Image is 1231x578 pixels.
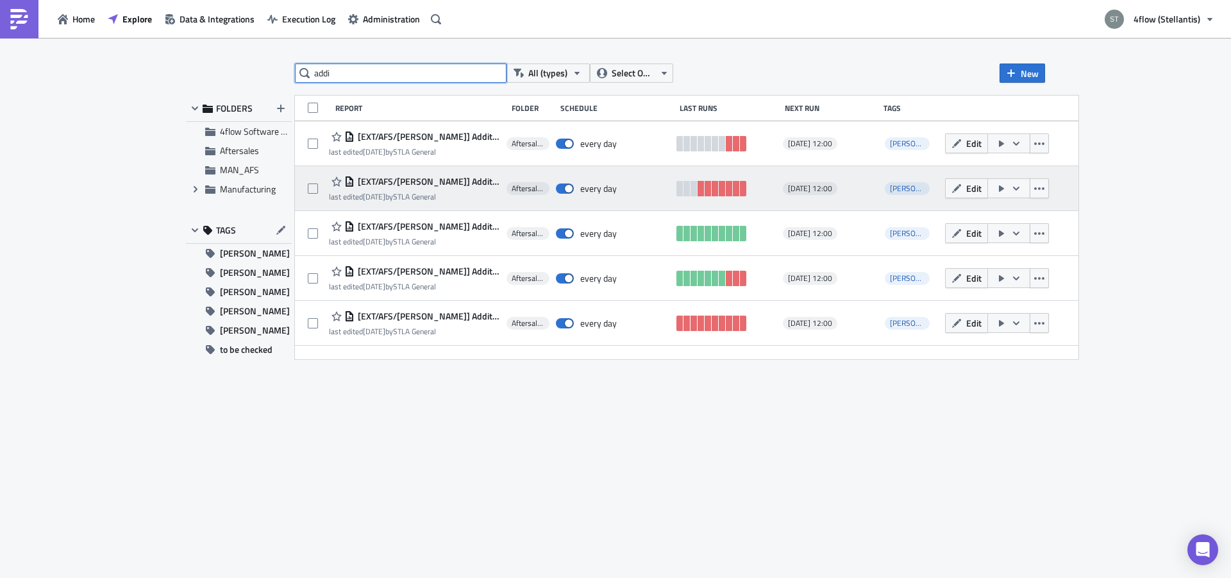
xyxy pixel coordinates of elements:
div: every day [580,273,617,284]
span: TAGS [216,225,236,236]
span: n.schnier [885,227,930,240]
span: Edit [966,316,982,330]
span: [EXT/AFS/n.schnier] Additional Return TOs Vesoul (EU Hubs) [355,221,500,232]
button: [PERSON_NAME] [186,282,292,302]
button: Select Owner [590,64,673,83]
time: 2025-05-26T13:59:09Z [363,280,385,293]
button: Administration [342,9,426,29]
span: Select Owner [612,66,655,80]
time: 2025-05-26T13:59:02Z [363,325,385,337]
button: Edit [945,223,988,243]
div: every day [580,228,617,239]
span: Aftersales [512,273,544,284]
div: Last Runs [680,103,778,113]
span: [EXT/AFS/n.schnier] Additional Return TOs Rivalta [355,131,500,142]
span: [PERSON_NAME] [220,244,290,263]
span: n.schnier [885,137,930,150]
button: 4flow (Stellantis) [1097,5,1221,33]
span: Aftersales [512,139,544,149]
span: Explore [122,12,152,26]
button: Data & Integrations [158,9,261,29]
div: every day [580,138,617,149]
img: Avatar [1103,8,1125,30]
span: Execution Log [282,12,335,26]
time: 2025-05-26T13:58:35Z [363,235,385,248]
div: Report [335,103,505,113]
time: 2025-09-01T09:04:21Z [363,146,385,158]
span: n.schnier [890,272,949,284]
span: [EXT/AFS/n.schnier] Additional Return TOs Vesoul (FR Hubs) [355,266,500,277]
span: n.schnier [890,227,949,239]
span: All (types) [528,66,567,80]
input: Search Reports [295,64,507,83]
button: [PERSON_NAME] [186,302,292,321]
div: last edited by STLA General [329,147,500,157]
button: New [1000,64,1045,83]
div: Open Intercom Messenger [1187,534,1218,565]
span: n.schnier [890,182,949,194]
div: last edited by STLA General [329,237,500,246]
span: MAN_AFS [220,163,259,176]
img: PushMetrics [9,9,29,30]
span: [DATE] 12:00 [788,273,832,284]
span: Home [72,12,95,26]
div: Folder [512,103,554,113]
div: every day [580,318,617,329]
button: Execution Log [261,9,342,29]
span: to be checked [220,340,272,359]
span: Edit [966,182,982,195]
span: Manufacturing [220,182,276,196]
div: Schedule [560,103,673,113]
span: n.schnier [890,317,949,329]
span: n.schnier [885,317,930,330]
span: Edit [966,271,982,285]
span: [EXT/AFS/n.schnier] Additional Return TOs Ellesmere Port [355,310,500,322]
button: to be checked [186,340,292,359]
span: [DATE] 12:00 [788,139,832,149]
button: Edit [945,268,988,288]
span: n.schnier [885,272,930,285]
span: Aftersales [512,228,544,239]
span: Administration [363,12,420,26]
div: Tags [883,103,940,113]
span: [DATE] 12:00 [788,228,832,239]
span: Aftersales [512,318,544,328]
span: [PERSON_NAME] [220,263,290,282]
span: [PERSON_NAME] [220,302,290,321]
span: [PERSON_NAME] [220,321,290,340]
span: FOLDERS [216,103,253,114]
button: Home [51,9,101,29]
span: Data & Integrations [180,12,255,26]
span: n.schnier [890,137,949,149]
span: Aftersales [512,183,544,194]
button: [PERSON_NAME] [186,263,292,282]
div: Next Run [785,103,876,113]
button: [PERSON_NAME] [186,321,292,340]
button: All (types) [507,64,590,83]
button: Edit [945,313,988,333]
div: last edited by STLA General [329,282,500,291]
button: [PERSON_NAME] [186,244,292,263]
div: last edited by STLA General [329,327,500,336]
time: 2025-09-01T09:01:34Z [363,191,385,203]
span: [DATE] 12:00 [788,183,832,194]
button: Edit [945,178,988,198]
span: [DATE] 12:00 [788,318,832,328]
span: [PERSON_NAME] [220,282,290,302]
button: Explore [101,9,158,29]
button: Edit [945,133,988,153]
span: [EXT/AFS/n.schnier] Additional Return TOs Villaverde [355,176,500,187]
span: 4flow (Stellantis) [1134,12,1200,26]
div: last edited by STLA General [329,192,500,201]
span: Aftersales [220,144,259,157]
div: every day [580,183,617,194]
span: Edit [966,137,982,150]
span: New [1021,67,1039,80]
span: Edit [966,226,982,240]
span: 4flow Software KAM [220,124,299,138]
